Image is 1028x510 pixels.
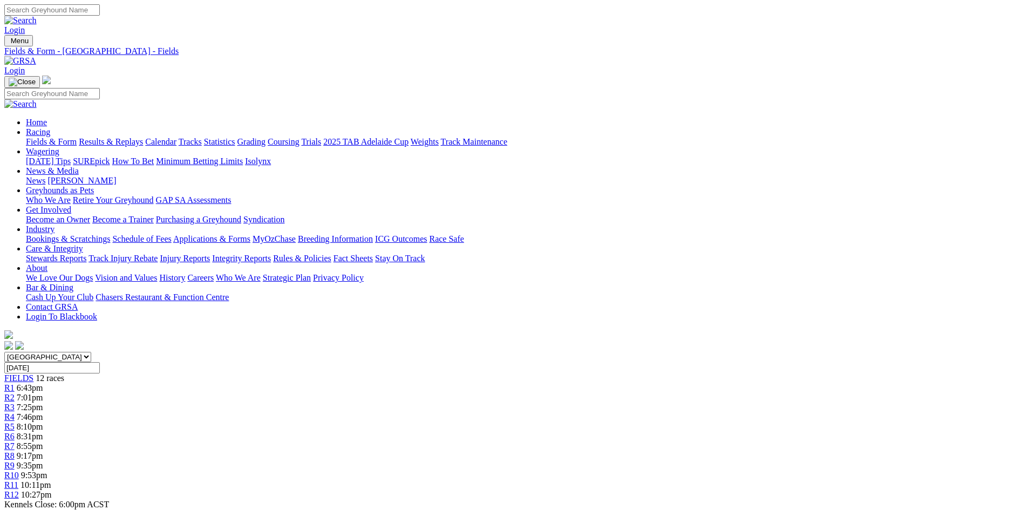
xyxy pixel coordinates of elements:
a: GAP SA Assessments [156,195,232,205]
a: About [26,263,47,273]
a: Become an Owner [26,215,90,224]
div: Racing [26,137,1024,147]
a: Breeding Information [298,234,373,243]
a: Bar & Dining [26,283,73,292]
div: Industry [26,234,1024,244]
a: Retire Your Greyhound [73,195,154,205]
a: Cash Up Your Club [26,293,93,302]
div: Get Involved [26,215,1024,225]
a: Contact GRSA [26,302,78,311]
a: Coursing [268,137,299,146]
a: FIELDS [4,373,33,383]
a: R8 [4,451,15,460]
a: R10 [4,471,19,480]
a: Grading [237,137,265,146]
span: 9:53pm [21,471,47,480]
a: [PERSON_NAME] [47,176,116,185]
a: Tracks [179,137,202,146]
span: 8:31pm [17,432,43,441]
a: Login [4,66,25,75]
img: Search [4,16,37,25]
a: Login [4,25,25,35]
a: Calendar [145,137,176,146]
a: Fact Sheets [333,254,373,263]
a: MyOzChase [253,234,296,243]
a: Rules & Policies [273,254,331,263]
img: Close [9,78,36,86]
a: ICG Outcomes [375,234,427,243]
a: History [159,273,185,282]
a: Who We Are [216,273,261,282]
a: Weights [411,137,439,146]
a: Privacy Policy [313,273,364,282]
a: How To Bet [112,157,154,166]
a: News [26,176,45,185]
a: Stewards Reports [26,254,86,263]
a: R5 [4,422,15,431]
a: Racing [26,127,50,137]
span: 7:25pm [17,403,43,412]
a: Schedule of Fees [112,234,171,243]
a: Race Safe [429,234,464,243]
a: Injury Reports [160,254,210,263]
a: Stay On Track [375,254,425,263]
a: R6 [4,432,15,441]
input: Select date [4,362,100,373]
a: Isolynx [245,157,271,166]
input: Search [4,4,100,16]
span: 12 races [36,373,64,383]
span: 10:27pm [21,490,52,499]
div: Greyhounds as Pets [26,195,1024,205]
span: 7:01pm [17,393,43,402]
a: R1 [4,383,15,392]
span: Menu [11,37,29,45]
div: News & Media [26,176,1024,186]
button: Toggle navigation [4,76,40,88]
span: 10:11pm [21,480,51,489]
a: Industry [26,225,55,234]
img: Search [4,99,37,109]
a: Trials [301,137,321,146]
a: Track Maintenance [441,137,507,146]
a: Applications & Forms [173,234,250,243]
a: Bookings & Scratchings [26,234,110,243]
a: R2 [4,393,15,402]
a: 2025 TAB Adelaide Cup [323,137,409,146]
div: Bar & Dining [26,293,1024,302]
a: News & Media [26,166,79,175]
a: R3 [4,403,15,412]
a: R9 [4,461,15,470]
a: R11 [4,480,18,489]
a: Login To Blackbook [26,312,97,321]
a: Fields & Form [26,137,77,146]
a: Fields & Form - [GEOGRAPHIC_DATA] - Fields [4,46,1024,56]
img: twitter.svg [15,341,24,350]
a: Care & Integrity [26,244,83,253]
a: R12 [4,490,19,499]
img: logo-grsa-white.png [42,76,51,84]
a: Syndication [243,215,284,224]
img: facebook.svg [4,341,13,350]
a: Become a Trainer [92,215,154,224]
a: R4 [4,412,15,421]
span: 7:46pm [17,412,43,421]
span: R7 [4,441,15,451]
a: Statistics [204,137,235,146]
a: Results & Replays [79,137,143,146]
a: [DATE] Tips [26,157,71,166]
div: Care & Integrity [26,254,1024,263]
span: 8:55pm [17,441,43,451]
span: 6:43pm [17,383,43,392]
a: We Love Our Dogs [26,273,93,282]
